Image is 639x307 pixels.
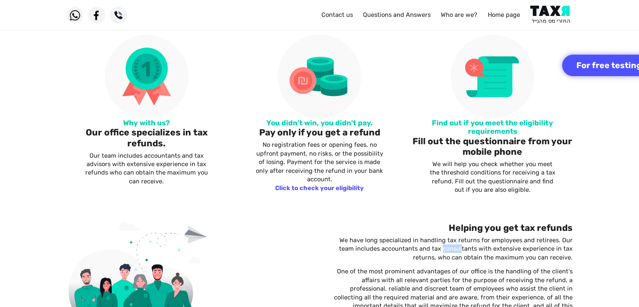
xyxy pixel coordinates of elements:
[430,160,555,193] font: We will help you check whether you meet the threshold conditions for receiving a tax refund. Fill...
[66,7,83,24] img: WhatsApp
[256,141,383,183] font: No registration fees or opening fees, no upfront payment, no risks, or the possibility of losing....
[266,119,373,127] font: You didn't win, you didn't pay.
[259,127,380,138] font: Pay only if you get a refund
[88,7,105,24] img: Facebook
[277,34,361,119] img: Image
[275,184,364,192] a: Click to check your eligibility
[413,136,572,157] font: Fill out the questionnaire from your mobile phone
[105,34,189,119] img: Image
[488,11,520,19] a: Home page
[441,11,477,19] a: Who are we?
[432,119,553,135] font: Find out if you meet the eligibility requirements
[321,11,352,19] a: Contact us
[86,127,208,148] font: Our office specializes in tax refunds.
[449,222,573,233] font: Helping you get tax refunds
[110,7,127,24] img: Phone
[530,5,573,24] img: Logo
[123,119,170,127] font: Why with us?
[450,34,534,119] img: Image
[363,11,431,19] a: Questions and Answers
[85,152,208,185] font: Our team includes accountants and tax advisors with extensive experience in tax refunds who can o...
[339,236,573,261] font: We have long specialized in handling tax returns for employees and retirees. Our team includes ac...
